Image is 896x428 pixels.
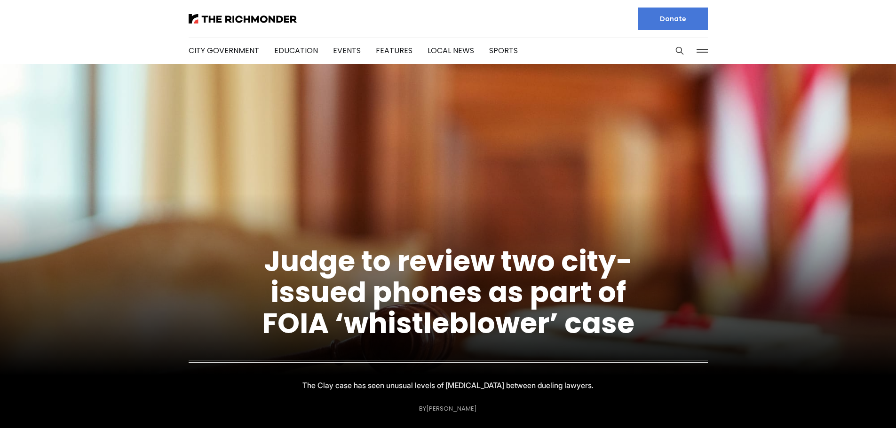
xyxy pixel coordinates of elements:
iframe: portal-trigger [817,382,896,428]
a: Education [274,45,318,56]
p: The Clay case has seen unusual levels of [MEDICAL_DATA] between dueling lawyers. [302,379,594,392]
a: Events [333,45,361,56]
a: City Government [189,45,259,56]
img: The Richmonder [189,14,297,23]
a: Judge to review two city-issued phones as part of FOIA ‘whistleblower’ case [262,241,634,343]
a: Donate [638,8,708,30]
a: Local News [428,45,474,56]
button: Search this site [673,44,687,58]
a: [PERSON_NAME] [426,404,477,413]
a: Features [376,45,412,56]
div: By [419,405,477,412]
a: Sports [489,45,518,56]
